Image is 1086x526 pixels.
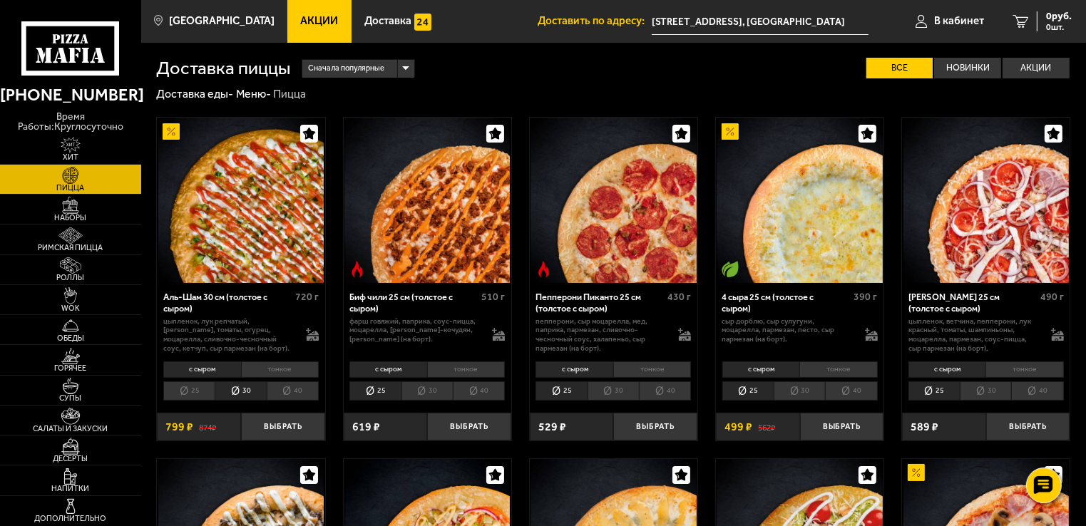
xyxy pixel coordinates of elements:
li: 40 [453,381,505,401]
li: тонкое [613,361,691,378]
li: 25 [349,381,401,401]
span: 720 г [295,291,319,303]
li: 40 [267,381,319,401]
li: 30 [588,381,639,401]
span: 430 г [667,291,691,303]
div: Пицца [273,87,306,102]
li: с сыром [536,361,613,378]
p: фарш говяжий, паприка, соус-пицца, моцарелла, [PERSON_NAME]-кочудян, [PERSON_NAME] (на борт). [349,317,481,344]
div: 4 сыра 25 см (толстое с сыром) [722,292,851,313]
input: Ваш адрес доставки [652,9,869,35]
p: цыпленок, лук репчатый, [PERSON_NAME], томаты, огурец, моцарелла, сливочно-чесночный соус, кетчуп... [163,317,294,354]
li: 40 [1011,381,1063,401]
li: с сыром [349,361,426,378]
li: с сыром [163,361,240,378]
img: Акционный [908,464,925,481]
span: 619 ₽ [352,421,380,433]
li: 30 [774,381,825,401]
span: Акции [301,16,339,26]
s: 874 ₽ [199,421,216,433]
img: Вегетарианское блюдо [722,261,739,278]
img: 4 сыра 25 см (толстое с сыром) [717,118,882,283]
img: Акционный [722,123,739,140]
a: АкционныйВегетарианское блюдо4 сыра 25 см (толстое с сыром) [716,118,883,283]
button: Выбрать [241,413,325,440]
a: Петровская 25 см (толстое с сыром) [902,118,1070,283]
li: тонкое [799,361,877,378]
h1: Доставка пиццы [156,59,290,77]
p: сыр дорблю, сыр сулугуни, моцарелла, пармезан, песто, сыр пармезан (на борт). [722,317,854,344]
button: Выбрать [986,413,1070,440]
span: 510 г [481,291,505,303]
img: Аль-Шам 30 см (толстое с сыром) [158,118,324,283]
li: 25 [163,381,215,401]
li: 40 [825,381,877,401]
span: 589 ₽ [911,421,938,433]
li: 40 [639,381,691,401]
div: Аль-Шам 30 см (толстое с сыром) [163,292,292,313]
img: Акционный [163,123,180,140]
span: 499 ₽ [724,421,752,433]
div: Биф чили 25 см (толстое с сыром) [349,292,478,313]
div: [PERSON_NAME] 25 см (толстое с сыром) [908,292,1037,313]
img: Острое блюдо [349,261,366,278]
button: Выбрать [427,413,511,440]
button: Выбрать [613,413,697,440]
li: 25 [908,381,960,401]
a: АкционныйАль-Шам 30 см (толстое с сыром) [157,118,324,283]
span: 390 г [854,291,878,303]
span: 0 руб. [1046,11,1072,21]
span: 0 шт. [1046,23,1072,31]
li: 30 [401,381,453,401]
img: Острое блюдо [536,261,553,278]
a: Острое блюдоПепперони Пиканто 25 см (толстое с сыром) [530,118,697,283]
span: В кабинет [934,16,984,26]
label: Новинки [934,58,1001,78]
span: 490 г [1040,291,1064,303]
li: с сыром [908,361,985,378]
img: 15daf4d41897b9f0e9f617042186c801.svg [414,14,431,31]
button: Выбрать [800,413,884,440]
li: 25 [722,381,774,401]
li: 25 [536,381,587,401]
img: Петровская 25 см (толстое с сыром) [903,118,1069,283]
span: 799 ₽ [165,421,193,433]
span: [GEOGRAPHIC_DATA] [169,16,275,26]
a: Меню- [236,87,271,100]
div: Пепперони Пиканто 25 см (толстое с сыром) [536,292,664,313]
span: Доставка [364,16,411,26]
p: пепперони, сыр Моцарелла, мед, паприка, пармезан, сливочно-чесночный соус, халапеньо, сыр пармеза... [536,317,667,354]
span: 529 ₽ [538,421,566,433]
s: 562 ₽ [758,421,775,433]
li: 30 [215,381,266,401]
a: Доставка еды- [156,87,233,100]
label: Акции [1003,58,1070,78]
img: Пепперони Пиканто 25 см (толстое с сыром) [531,118,696,283]
a: Острое блюдоБиф чили 25 см (толстое с сыром) [344,118,511,283]
li: 30 [960,381,1011,401]
span: Санкт-Петербург, улица Сантьяго-де-Куба, 6к3, подъезд 1 [652,9,869,35]
label: Все [866,58,933,78]
li: тонкое [985,361,1063,378]
span: Сначала популярные [308,58,384,79]
li: тонкое [241,361,319,378]
span: Доставить по адресу: [538,16,652,26]
li: тонкое [427,361,505,378]
li: с сыром [722,361,799,378]
p: цыпленок, ветчина, пепперони, лук красный, томаты, шампиньоны, моцарелла, пармезан, соус-пицца, с... [908,317,1040,354]
img: Биф чили 25 см (толстое с сыром) [344,118,510,283]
